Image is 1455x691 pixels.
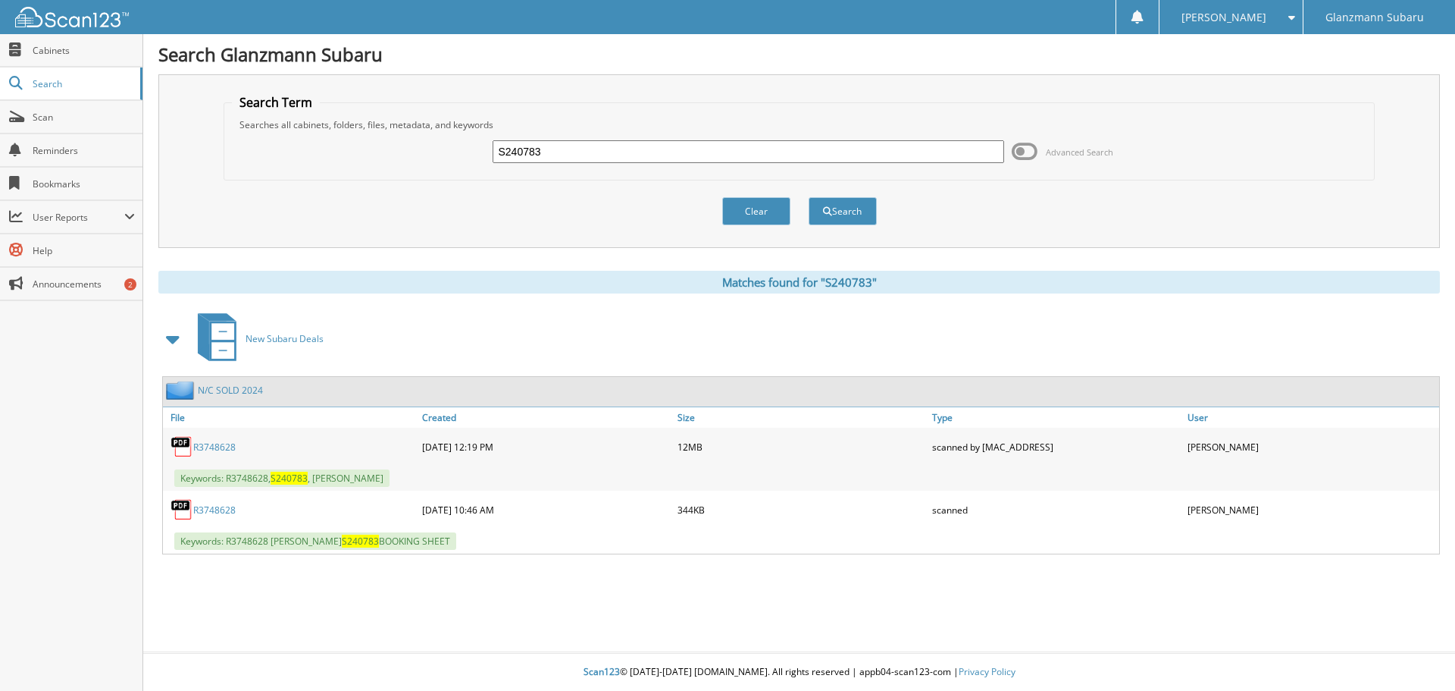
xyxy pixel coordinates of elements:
h1: Search Glanzmann Subaru [158,42,1440,67]
span: Keywords: R3748628 [PERSON_NAME] BOOKING SHEET [174,532,456,550]
span: Cabinets [33,44,135,57]
div: [PERSON_NAME] [1184,495,1439,525]
a: R3748628 [193,441,236,454]
span: Advanced Search [1046,146,1113,158]
a: Created [418,407,674,428]
div: [PERSON_NAME] [1184,432,1439,462]
span: Keywords: R3748628, , [PERSON_NAME] [174,470,390,487]
span: Glanzmann Subaru [1325,13,1424,22]
div: Matches found for "S240783" [158,271,1440,294]
div: scanned by [MAC_ADDRESS] [928,432,1184,462]
span: Search [33,77,133,90]
span: User Reports [33,211,124,224]
span: S240783 [342,535,379,548]
a: Type [928,407,1184,428]
div: [DATE] 10:46 AM [418,495,674,525]
a: New Subaru Deals [189,309,324,369]
div: 2 [124,278,136,291]
span: [PERSON_NAME] [1181,13,1266,22]
img: PDF.png [171,435,193,458]
span: Bookmarks [33,177,135,190]
span: Scan123 [584,665,620,678]
span: Reminders [33,144,135,157]
span: Announcements [33,278,135,291]
button: Search [809,197,877,225]
img: folder2.png [166,381,198,400]
a: Size [674,407,929,428]
span: Scan [33,111,135,124]
legend: Search Term [232,94,320,111]
a: Privacy Policy [959,665,1015,678]
button: Clear [722,197,790,225]
span: Help [33,244,135,257]
a: File [163,407,418,428]
div: 344KB [674,495,929,525]
div: scanned [928,495,1184,525]
span: S240783 [271,472,308,485]
div: Searches all cabinets, folders, files, metadata, and keywords [232,118,1367,131]
div: [DATE] 12:19 PM [418,432,674,462]
a: R3748628 [193,504,236,517]
img: PDF.png [171,498,193,521]
img: scan123-logo-white.svg [15,7,129,27]
span: New Subaru Deals [246,332,324,345]
div: 12MB [674,432,929,462]
a: User [1184,407,1439,428]
a: N/C SOLD 2024 [198,384,263,397]
div: © [DATE]-[DATE] [DOMAIN_NAME]. All rights reserved | appb04-scan123-com | [143,654,1455,691]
